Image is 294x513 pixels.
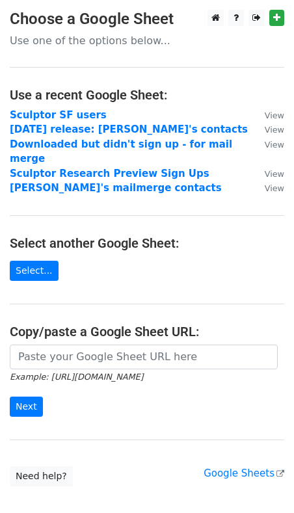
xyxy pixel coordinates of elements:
[10,235,284,251] h4: Select another Google Sheet:
[10,324,284,339] h4: Copy/paste a Google Sheet URL:
[10,87,284,103] h4: Use a recent Google Sheet:
[265,140,284,150] small: View
[10,466,73,486] a: Need help?
[265,111,284,120] small: View
[252,109,284,121] a: View
[10,261,59,281] a: Select...
[265,169,284,179] small: View
[10,34,284,47] p: Use one of the options below...
[10,138,232,165] a: Downloaded but didn't sign up - for mail merge
[10,10,284,29] h3: Choose a Google Sheet
[10,124,248,135] a: [DATE] release: [PERSON_NAME]'s contacts
[265,183,284,193] small: View
[252,168,284,179] a: View
[10,182,222,194] a: [PERSON_NAME]'s mailmerge contacts
[10,109,107,121] a: Sculptor SF users
[265,125,284,135] small: View
[204,467,284,479] a: Google Sheets
[10,168,209,179] a: Sculptor Research Preview Sign Ups
[252,124,284,135] a: View
[10,345,278,369] input: Paste your Google Sheet URL here
[252,138,284,150] a: View
[10,397,43,417] input: Next
[252,182,284,194] a: View
[10,372,143,382] small: Example: [URL][DOMAIN_NAME]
